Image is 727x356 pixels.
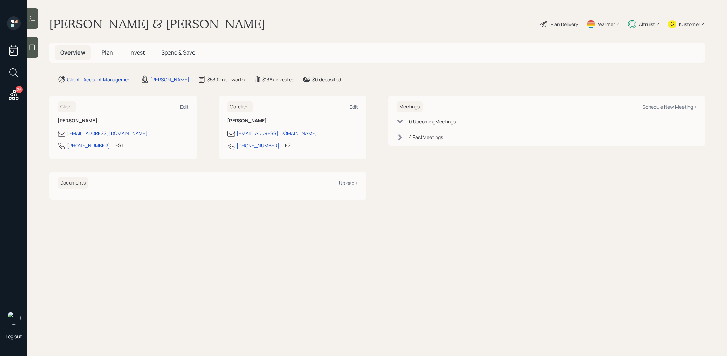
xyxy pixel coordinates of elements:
[180,104,189,110] div: Edit
[115,142,124,149] div: EST
[679,21,700,28] div: Kustomer
[237,130,317,137] div: [EMAIL_ADDRESS][DOMAIN_NAME]
[67,130,148,137] div: [EMAIL_ADDRESS][DOMAIN_NAME]
[161,49,195,56] span: Spend & Save
[58,101,76,112] h6: Client
[350,104,358,110] div: Edit
[16,86,23,93] div: 26
[237,142,279,149] div: [PHONE_NUMBER]
[207,76,245,83] div: $530k net-worth
[67,142,110,149] div: [PHONE_NUMBER]
[102,49,113,56] span: Plan
[227,118,358,124] h6: [PERSON_NAME]
[58,118,189,124] h6: [PERSON_NAME]
[409,133,443,141] div: 4 Past Meeting s
[397,101,423,112] h6: Meetings
[285,142,293,149] div: EST
[227,101,253,112] h6: Co-client
[7,311,21,325] img: treva-nostdahl-headshot.png
[262,76,294,83] div: $138k invested
[49,16,265,32] h1: [PERSON_NAME] & [PERSON_NAME]
[150,76,189,83] div: [PERSON_NAME]
[129,49,145,56] span: Invest
[58,177,88,189] h6: Documents
[67,76,133,83] div: Client · Account Management
[409,118,456,125] div: 0 Upcoming Meeting s
[5,333,22,340] div: Log out
[598,21,615,28] div: Warmer
[642,104,697,110] div: Schedule New Meeting +
[312,76,341,83] div: $0 deposited
[551,21,578,28] div: Plan Delivery
[339,180,358,186] div: Upload +
[60,49,85,56] span: Overview
[639,21,655,28] div: Altruist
